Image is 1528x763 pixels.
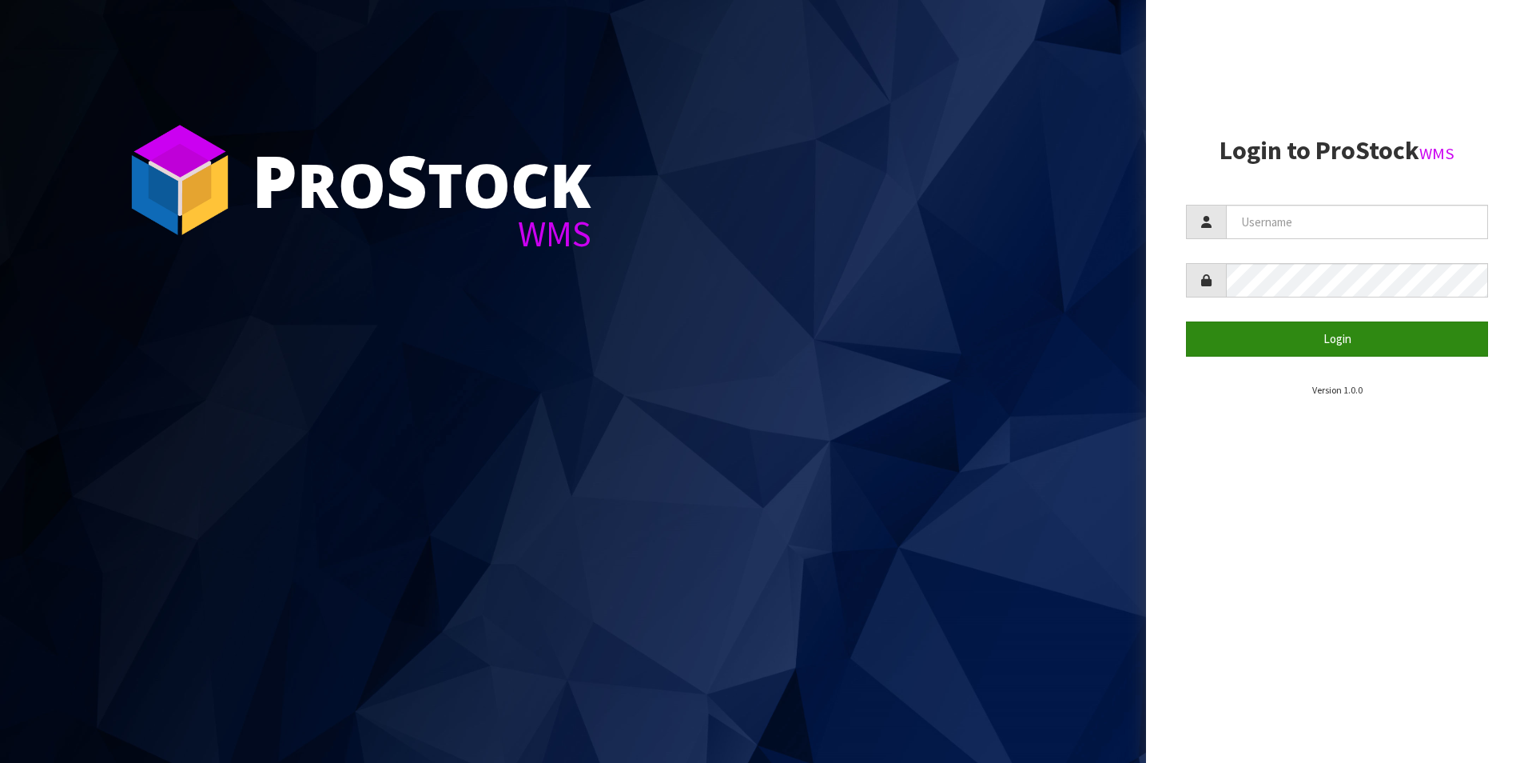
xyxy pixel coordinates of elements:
[1186,322,1488,356] button: Login
[386,131,428,229] span: S
[252,131,297,229] span: P
[1186,137,1488,165] h2: Login to ProStock
[1419,143,1454,164] small: WMS
[1226,205,1488,239] input: Username
[1312,384,1363,396] small: Version 1.0.0
[252,144,591,216] div: ro tock
[252,216,591,252] div: WMS
[120,120,240,240] img: ProStock Cube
